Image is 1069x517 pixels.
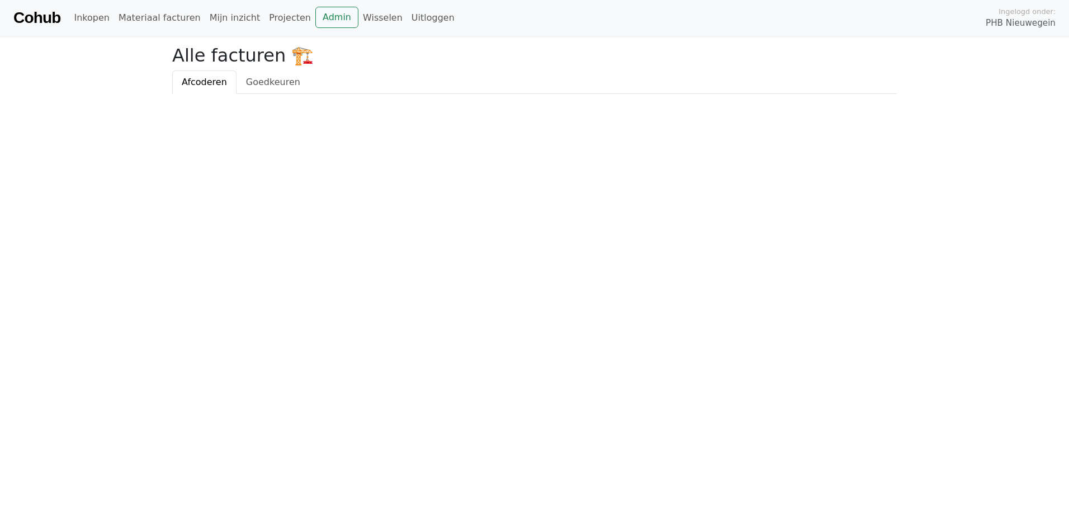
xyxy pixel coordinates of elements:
a: Inkopen [69,7,113,29]
a: Projecten [264,7,315,29]
a: Wisselen [358,7,407,29]
a: Afcoderen [172,70,236,94]
span: PHB Nieuwegein [986,17,1056,30]
a: Admin [315,7,358,28]
a: Materiaal facturen [114,7,205,29]
span: Ingelogd onder: [999,6,1056,17]
span: Afcoderen [182,77,227,87]
a: Uitloggen [407,7,459,29]
a: Goedkeuren [236,70,310,94]
a: Mijn inzicht [205,7,265,29]
span: Goedkeuren [246,77,300,87]
a: Cohub [13,4,60,31]
h2: Alle facturen 🏗️ [172,45,897,66]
